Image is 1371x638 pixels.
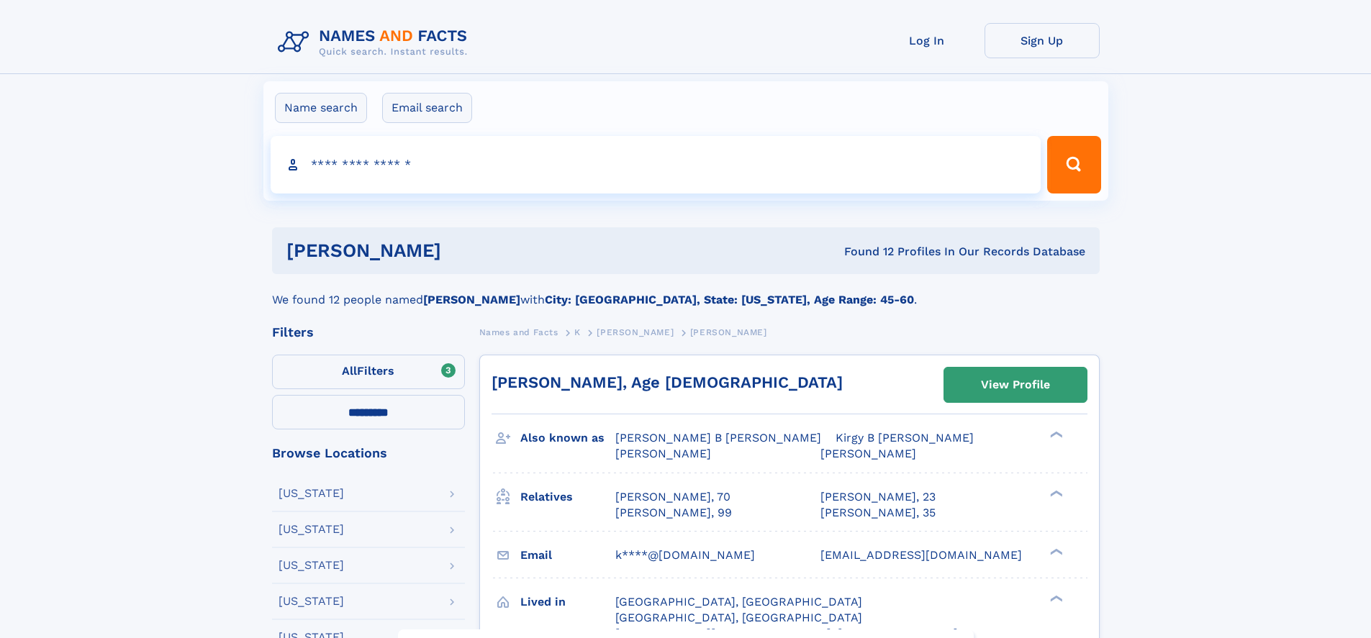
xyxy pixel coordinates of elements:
[1046,593,1064,603] div: ❯
[981,368,1050,401] div: View Profile
[1046,547,1064,556] div: ❯
[690,327,767,337] span: [PERSON_NAME]
[271,136,1041,193] input: search input
[272,23,479,62] img: Logo Names and Facts
[275,93,367,123] label: Name search
[820,447,916,460] span: [PERSON_NAME]
[272,274,1100,309] div: We found 12 people named with .
[1046,430,1064,439] div: ❯
[615,431,821,445] span: [PERSON_NAME] B [PERSON_NAME]
[1047,136,1100,193] button: Search Button
[615,611,862,624] span: [GEOGRAPHIC_DATA], [GEOGRAPHIC_DATA]
[574,323,581,341] a: K
[423,293,520,306] b: [PERSON_NAME]
[545,293,914,306] b: City: [GEOGRAPHIC_DATA], State: [US_STATE], Age Range: 45-60
[643,244,1085,260] div: Found 12 Profiles In Our Records Database
[479,323,558,341] a: Names and Facts
[520,485,615,509] h3: Relatives
[820,505,936,521] a: [PERSON_NAME], 35
[985,23,1100,58] a: Sign Up
[279,596,344,607] div: [US_STATE]
[1046,488,1064,498] div: ❯
[279,524,344,535] div: [US_STATE]
[615,489,730,505] a: [PERSON_NAME], 70
[820,489,936,505] a: [PERSON_NAME], 23
[342,364,357,378] span: All
[279,488,344,499] div: [US_STATE]
[820,548,1022,562] span: [EMAIL_ADDRESS][DOMAIN_NAME]
[286,242,643,260] h1: [PERSON_NAME]
[272,326,465,339] div: Filters
[272,355,465,389] label: Filters
[944,368,1087,402] a: View Profile
[615,505,732,521] a: [PERSON_NAME], 99
[279,560,344,571] div: [US_STATE]
[615,595,862,609] span: [GEOGRAPHIC_DATA], [GEOGRAPHIC_DATA]
[597,327,674,337] span: [PERSON_NAME]
[597,323,674,341] a: [PERSON_NAME]
[836,431,974,445] span: Kirgy B [PERSON_NAME]
[272,447,465,460] div: Browse Locations
[520,590,615,614] h3: Lived in
[520,543,615,568] h3: Email
[382,93,472,123] label: Email search
[492,373,843,391] a: [PERSON_NAME], Age [DEMOGRAPHIC_DATA]
[869,23,985,58] a: Log In
[615,447,711,460] span: [PERSON_NAME]
[520,426,615,450] h3: Also known as
[574,327,581,337] span: K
